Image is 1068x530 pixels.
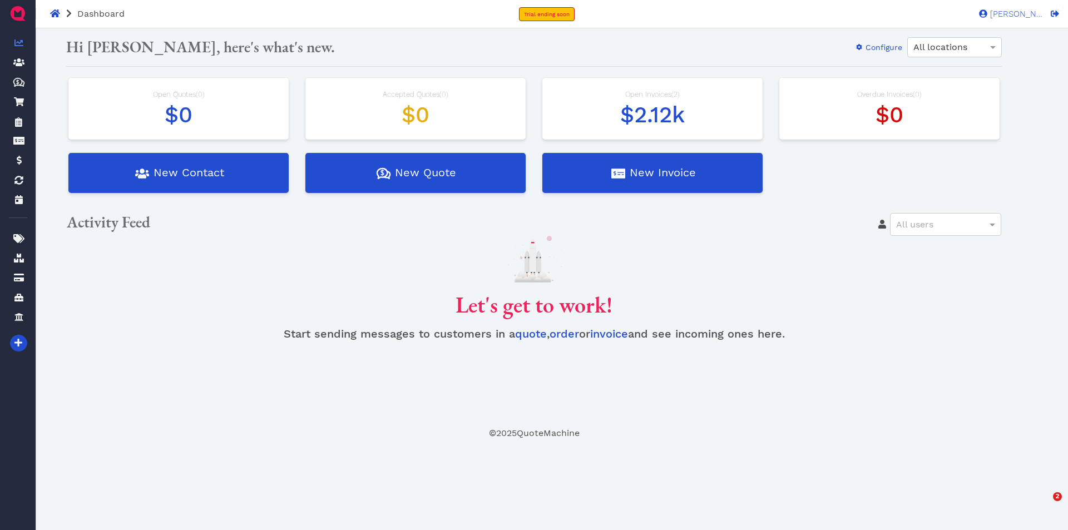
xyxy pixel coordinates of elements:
[1053,492,1062,501] span: 2
[456,290,612,319] span: Let's get to work!
[380,169,384,177] tspan: $
[674,90,678,98] span: 2
[891,214,1001,235] div: All users
[519,7,575,21] a: Trial ending soon
[973,8,1043,18] a: [PERSON_NAME]
[67,212,150,232] span: Activity Feed
[550,327,579,340] a: order
[16,79,19,85] tspan: $
[9,4,27,22] img: QuoteM_icon_flat.png
[913,42,967,52] span: All locations
[524,11,570,17] span: Trial ending soon
[506,236,562,282] img: launch.svg
[542,153,763,193] button: New Invoice
[68,153,289,193] button: New Contact
[915,90,919,98] span: 0
[284,327,785,340] span: Start sending messages to customers in a , or and see incoming ones here.
[58,427,1010,440] footer: © 2025 QuoteMachine
[165,102,192,128] span: $0
[402,102,429,128] span: $0
[198,90,202,98] span: 0
[553,89,751,100] div: Open Invoices ( )
[790,89,988,100] div: Overdue Invoices ( )
[442,90,446,98] span: 0
[848,38,903,56] button: Configure
[590,327,628,340] a: invoice
[515,327,547,340] a: quote
[305,153,526,193] button: New Quote
[317,89,515,100] div: Accepted Quotes ( )
[66,37,335,57] span: Hi [PERSON_NAME], here's what's new.
[1030,492,1057,519] iframe: Intercom live chat
[77,8,125,19] span: Dashboard
[987,10,1043,18] span: [PERSON_NAME]
[80,89,278,100] div: Open Quotes ( )
[876,102,903,128] span: $0
[620,102,685,128] span: 2115.8199462890625
[864,43,902,52] span: Configure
